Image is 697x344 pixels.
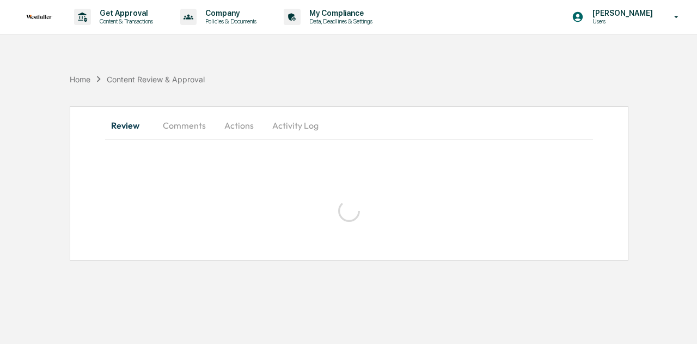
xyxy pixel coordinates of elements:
[301,9,378,17] p: My Compliance
[105,112,593,138] div: secondary tabs example
[584,17,658,25] p: Users
[91,9,158,17] p: Get Approval
[301,17,378,25] p: Data, Deadlines & Settings
[264,112,327,138] button: Activity Log
[215,112,264,138] button: Actions
[26,15,52,19] img: logo
[91,17,158,25] p: Content & Transactions
[70,75,90,84] div: Home
[197,17,262,25] p: Policies & Documents
[197,9,262,17] p: Company
[107,75,205,84] div: Content Review & Approval
[105,112,154,138] button: Review
[154,112,215,138] button: Comments
[584,9,658,17] p: [PERSON_NAME]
